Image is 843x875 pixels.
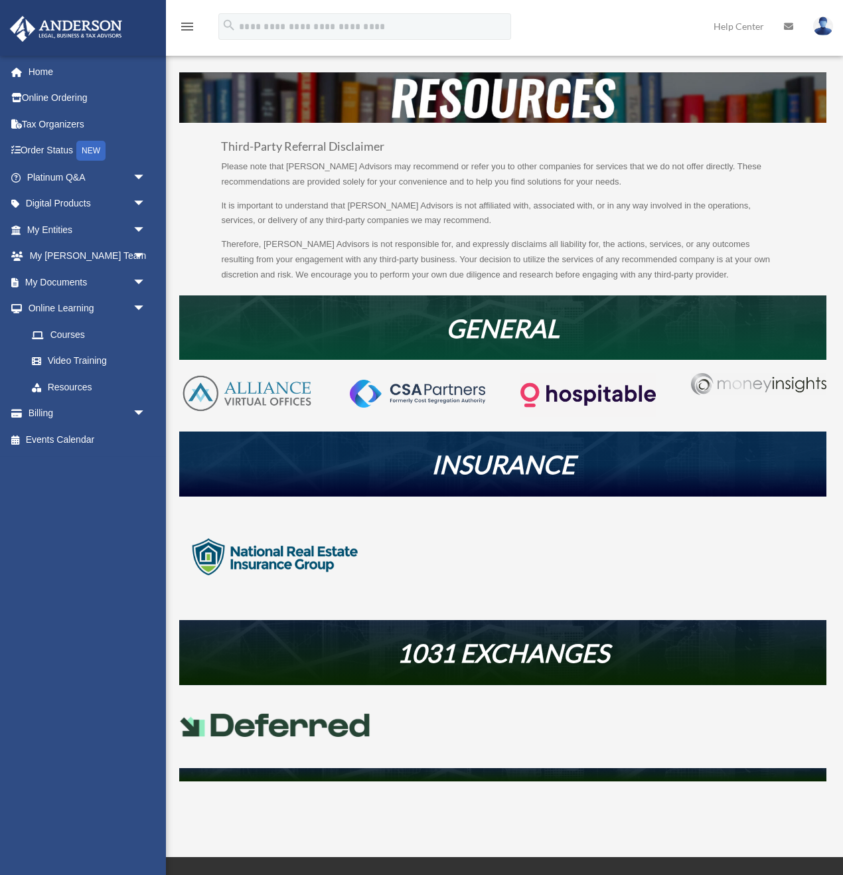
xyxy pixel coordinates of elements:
a: Video Training [19,348,166,374]
div: NEW [76,141,106,161]
a: Events Calendar [9,426,166,453]
a: Courses [19,321,166,348]
em: 1031 EXCHANGES [397,637,609,668]
span: arrow_drop_down [133,216,159,244]
em: INSURANCE [431,449,575,479]
a: Tax Organizers [9,111,166,137]
a: Digital Productsarrow_drop_down [9,191,166,217]
p: It is important to understand that [PERSON_NAME] Advisors is not affiliated with, associated with... [221,199,784,238]
img: Anderson Advisors Platinum Portal [6,16,126,42]
a: menu [179,23,195,35]
img: Deferred [179,714,371,737]
a: Online Learningarrow_drop_down [9,295,166,322]
span: arrow_drop_down [133,295,159,323]
span: arrow_drop_down [133,400,159,428]
a: Online Ordering [9,85,166,112]
p: Please note that [PERSON_NAME] Advisors may recommend or refer you to other companies for service... [221,159,784,199]
i: menu [179,19,195,35]
a: Order StatusNEW [9,137,166,165]
span: arrow_drop_down [133,191,159,218]
p: Therefore, [PERSON_NAME] Advisors is not responsible for, and expressly disclaims all liability f... [221,237,784,282]
img: AVO-logo-1-color [179,373,315,414]
img: Money-Insights-Logo-Silver NEW [691,373,826,395]
img: User Pic [813,17,833,36]
span: arrow_drop_down [133,269,159,296]
h3: Third-Party Referral Disclaimer [221,141,784,159]
em: GENERAL [446,313,560,343]
img: logo-nreig [179,509,371,605]
a: Resources [19,374,159,400]
a: Deferred [179,728,371,746]
a: My [PERSON_NAME] Teamarrow_drop_down [9,243,166,270]
a: Platinum Q&Aarrow_drop_down [9,164,166,191]
i: search [222,18,236,33]
a: Billingarrow_drop_down [9,400,166,427]
a: My Documentsarrow_drop_down [9,269,166,295]
a: Home [9,58,166,85]
a: My Entitiesarrow_drop_down [9,216,166,243]
img: CSA-partners-Formerly-Cost-Segregation-Authority [350,380,485,408]
img: Logo-transparent-dark [520,373,656,417]
span: arrow_drop_down [133,243,159,270]
img: resources-header [179,72,826,123]
span: arrow_drop_down [133,164,159,191]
